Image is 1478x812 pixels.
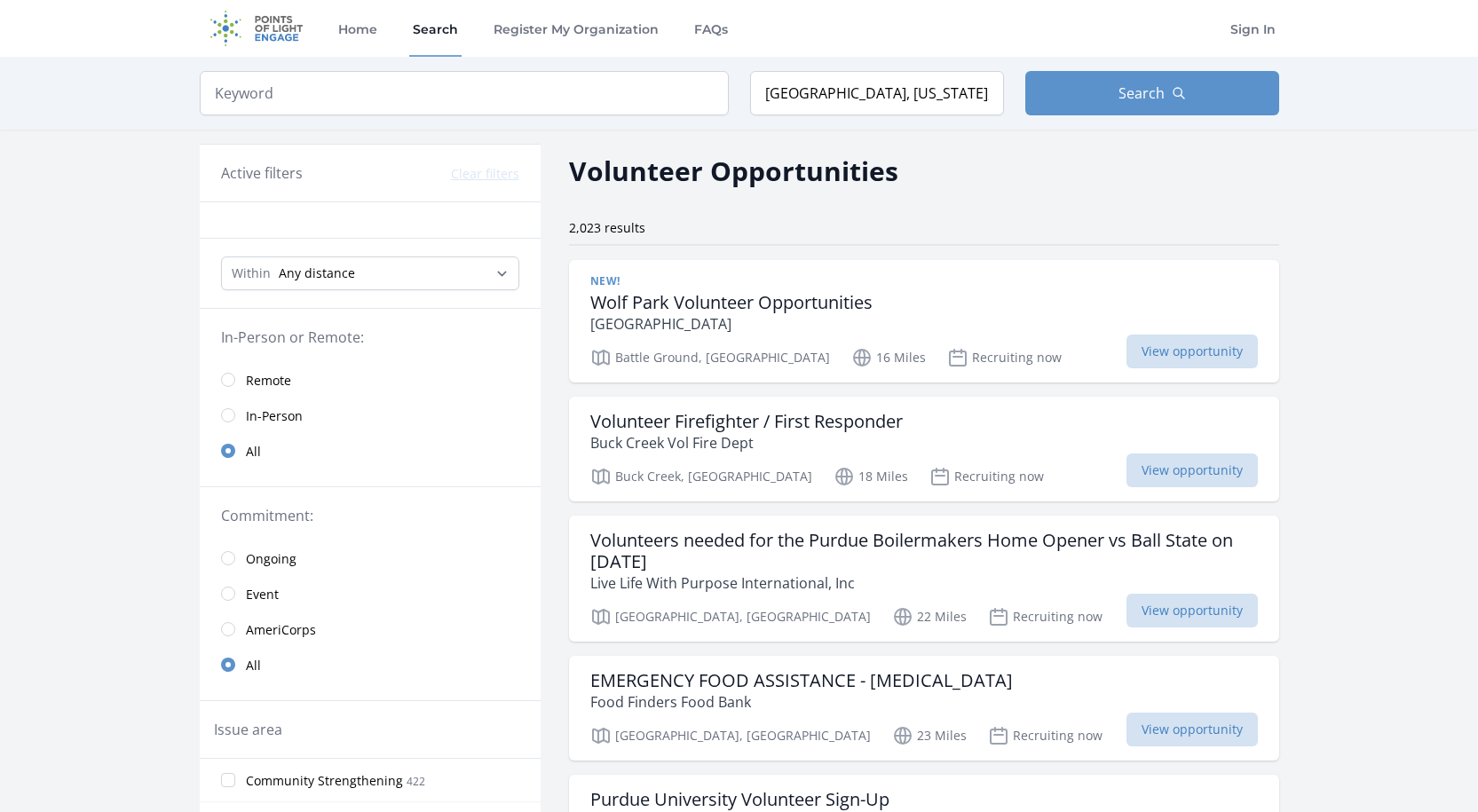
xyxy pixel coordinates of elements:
[590,670,1013,691] h3: EMERGENCY FOOD ASSISTANCE - [MEDICAL_DATA]
[246,407,303,425] span: In-Person
[590,530,1258,572] h3: Volunteers needed for the Purdue Boilermakers Home Opener vs Ball State on [DATE]
[221,773,235,787] input: Community Strengthening 422
[246,657,261,674] span: All
[590,292,873,313] h3: Wolf Park Volunteer Opportunities
[200,540,541,576] a: Ongoing
[246,621,316,639] span: AmeriCorps
[750,71,1004,115] input: Location
[947,347,1062,368] p: Recruiting now
[590,313,873,335] p: [GEOGRAPHIC_DATA]
[569,219,645,236] span: 2,023 results
[1025,71,1279,115] button: Search
[834,466,908,487] p: 18 Miles
[200,362,541,398] a: Remote
[892,606,967,627] p: 22 Miles
[214,719,282,740] legend: Issue area
[246,443,261,461] span: All
[569,151,898,191] h2: Volunteer Opportunities
[569,516,1279,642] a: Volunteers needed for the Purdue Boilermakers Home Opener vs Ball State on [DATE] Live Life With ...
[590,572,1258,594] p: Live Life With Purpose International, Inc
[851,347,926,368] p: 16 Miles
[1118,83,1165,104] span: Search
[407,774,425,789] span: 422
[590,347,830,368] p: Battle Ground, [GEOGRAPHIC_DATA]
[221,162,303,184] h3: Active filters
[246,550,296,568] span: Ongoing
[590,789,889,810] h3: Purdue University Volunteer Sign-Up
[569,656,1279,761] a: EMERGENCY FOOD ASSISTANCE - [MEDICAL_DATA] Food Finders Food Bank [GEOGRAPHIC_DATA], [GEOGRAPHIC_...
[221,256,519,290] select: Search Radius
[200,611,541,647] a: AmeriCorps
[246,586,279,603] span: Event
[221,327,519,348] legend: In-Person or Remote:
[590,466,812,487] p: Buck Creek, [GEOGRAPHIC_DATA]
[569,397,1279,501] a: Volunteer Firefighter / First Responder Buck Creek Vol Fire Dept Buck Creek, [GEOGRAPHIC_DATA] 18...
[200,576,541,611] a: Event
[590,725,871,746] p: [GEOGRAPHIC_DATA], [GEOGRAPHIC_DATA]
[988,606,1103,627] p: Recruiting now
[1126,453,1258,487] span: View opportunity
[246,372,291,390] span: Remote
[892,725,967,746] p: 23 Miles
[1126,335,1258,368] span: View opportunity
[1126,594,1258,627] span: View opportunity
[988,725,1103,746] p: Recruiting now
[451,165,519,183] button: Clear filters
[200,398,541,433] a: In-Person
[590,411,903,432] h3: Volunteer Firefighter / First Responder
[590,432,903,453] p: Buck Creek Vol Fire Dept
[200,647,541,682] a: All
[200,71,729,115] input: Keyword
[590,274,620,288] span: New!
[929,466,1044,487] p: Recruiting now
[1126,713,1258,746] span: View opportunity
[590,606,871,627] p: [GEOGRAPHIC_DATA], [GEOGRAPHIC_DATA]
[200,433,541,469] a: All
[590,691,1013,713] p: Food Finders Food Bank
[221,505,519,526] legend: Commitment:
[246,772,403,790] span: Community Strengthening
[569,260,1279,382] a: New! Wolf Park Volunteer Opportunities [GEOGRAPHIC_DATA] Battle Ground, [GEOGRAPHIC_DATA] 16 Mile...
